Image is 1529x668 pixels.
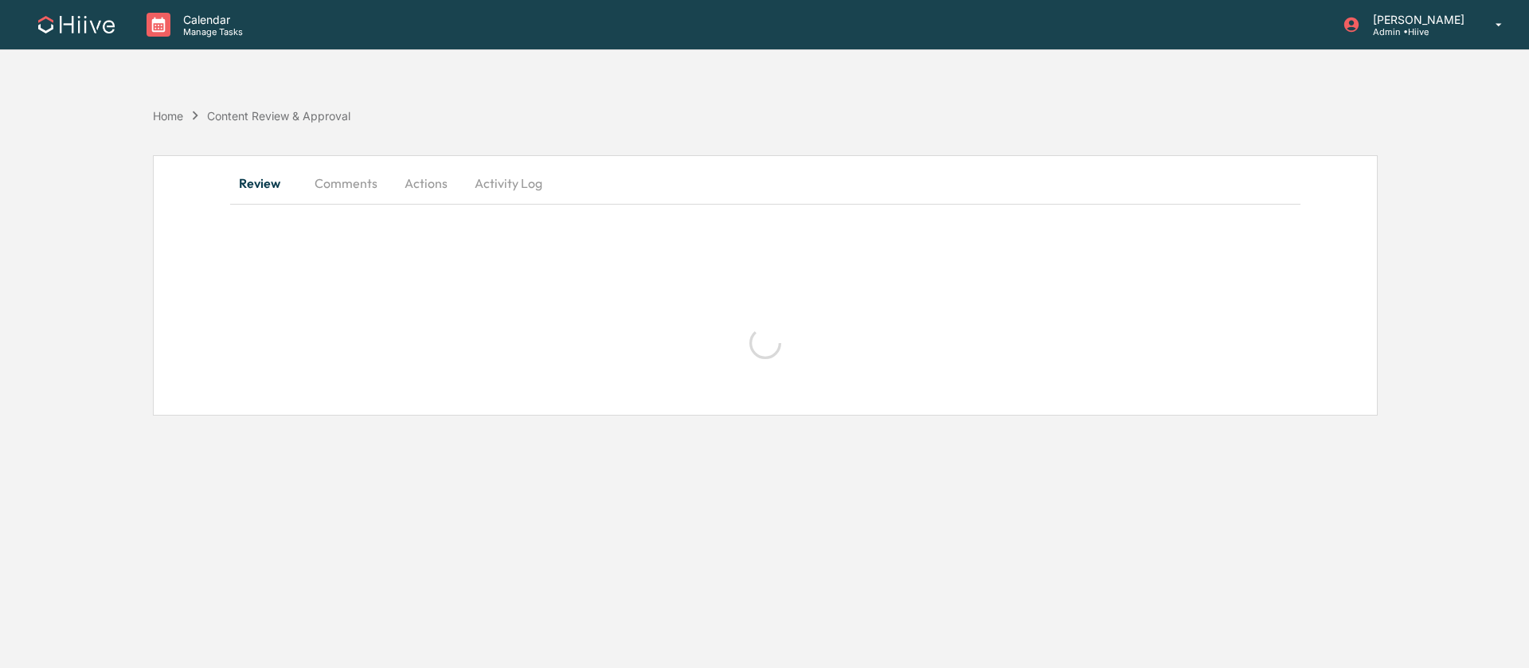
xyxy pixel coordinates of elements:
div: secondary tabs example [230,164,1300,202]
p: [PERSON_NAME] [1360,13,1472,26]
img: logo [38,16,115,33]
p: Calendar [170,13,251,26]
div: Home [153,109,183,123]
p: Admin • Hiive [1360,26,1472,37]
div: Content Review & Approval [207,109,350,123]
button: Comments [302,164,390,202]
button: Actions [390,164,462,202]
button: Review [230,164,302,202]
button: Activity Log [462,164,555,202]
p: Manage Tasks [170,26,251,37]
